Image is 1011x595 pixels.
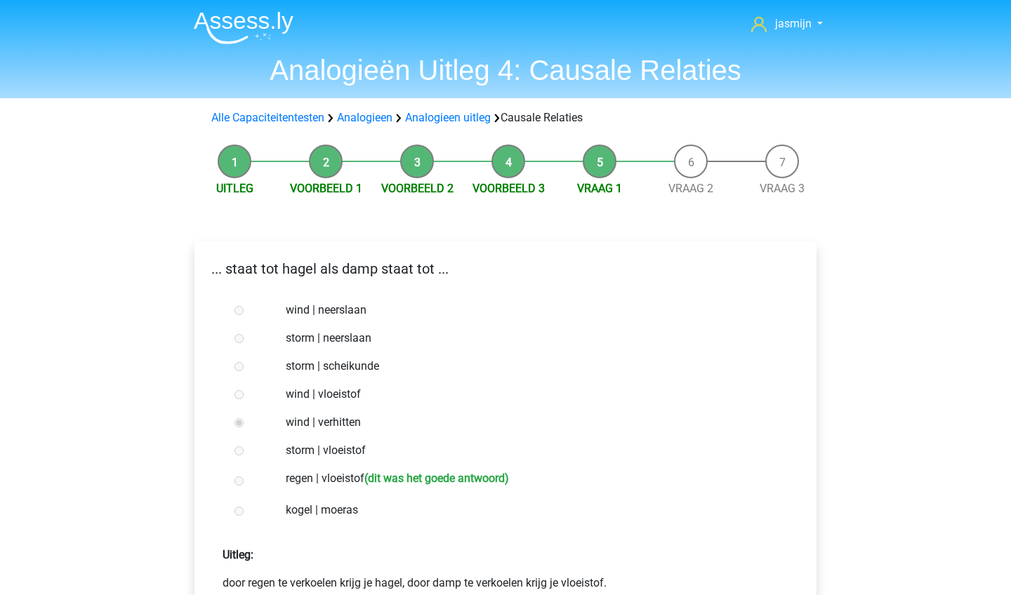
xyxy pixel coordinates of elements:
[286,302,772,319] label: wind | neerslaan
[668,182,713,195] a: Vraag 2
[577,182,622,195] a: Vraag 1
[183,53,828,87] h1: Analogieën Uitleg 4: Causale Relaties
[286,330,772,347] label: storm | neerslaan
[775,17,812,30] span: jasmijn
[206,258,805,279] p: ... staat tot hagel als damp staat tot ...
[223,575,788,591] p: door regen te verkoelen krijg je hagel, door damp te verkoelen krijg je vloeistof.
[206,109,805,126] div: Causale Relaties
[337,111,392,124] a: Analogieen
[286,386,772,403] label: wind | vloeistof
[286,414,772,431] label: wind | verhitten
[760,182,805,195] a: Vraag 3
[194,11,293,44] img: Assessly
[364,472,509,485] h6: (dit was het goede antwoord)
[286,358,772,375] label: storm | scheikunde
[223,548,253,561] strong: Uitleg:
[290,182,362,195] a: Voorbeeld 1
[473,182,545,195] a: Voorbeeld 3
[405,111,491,124] a: Analogieen uitleg
[286,470,772,490] label: regen | vloeistof
[746,15,828,32] a: jasmijn
[286,442,772,459] label: storm | vloeistof
[381,182,454,195] a: Voorbeeld 2
[211,111,324,124] a: Alle Capaciteitentesten
[286,502,772,519] label: kogel | moeras
[216,182,253,195] a: Uitleg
